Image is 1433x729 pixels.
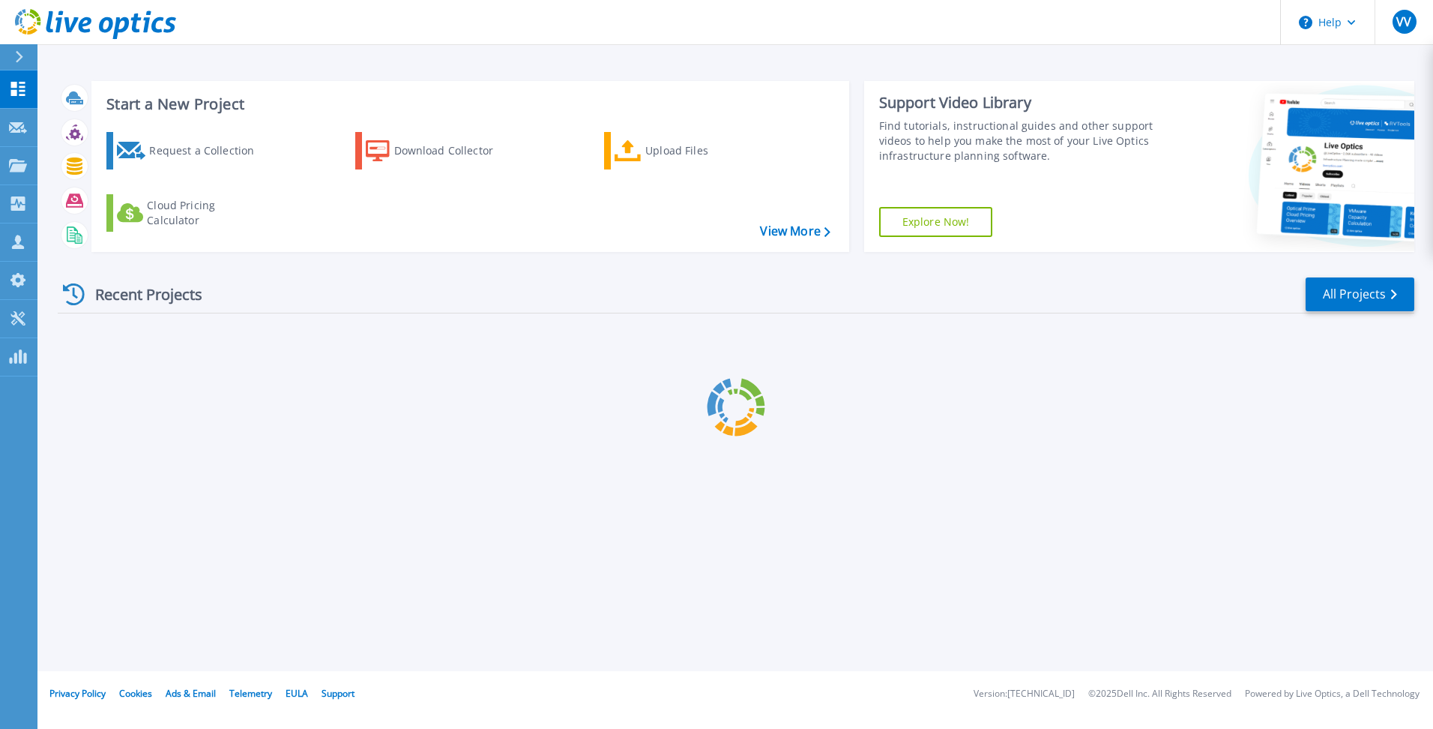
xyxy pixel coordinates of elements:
[119,687,152,700] a: Cookies
[149,136,269,166] div: Request a Collection
[760,224,830,238] a: View More
[166,687,216,700] a: Ads & Email
[229,687,272,700] a: Telemetry
[49,687,106,700] a: Privacy Policy
[645,136,765,166] div: Upload Files
[106,96,830,112] h3: Start a New Project
[604,132,771,169] a: Upload Files
[974,689,1075,699] li: Version: [TECHNICAL_ID]
[1396,16,1411,28] span: VV
[106,194,274,232] a: Cloud Pricing Calculator
[1306,277,1414,311] a: All Projects
[322,687,355,700] a: Support
[879,93,1159,112] div: Support Video Library
[394,136,514,166] div: Download Collector
[1088,689,1231,699] li: © 2025 Dell Inc. All Rights Reserved
[1245,689,1420,699] li: Powered by Live Optics, a Dell Technology
[879,118,1159,163] div: Find tutorials, instructional guides and other support videos to help you make the most of your L...
[58,276,223,313] div: Recent Projects
[355,132,522,169] a: Download Collector
[106,132,274,169] a: Request a Collection
[147,198,267,228] div: Cloud Pricing Calculator
[879,207,993,237] a: Explore Now!
[286,687,308,700] a: EULA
